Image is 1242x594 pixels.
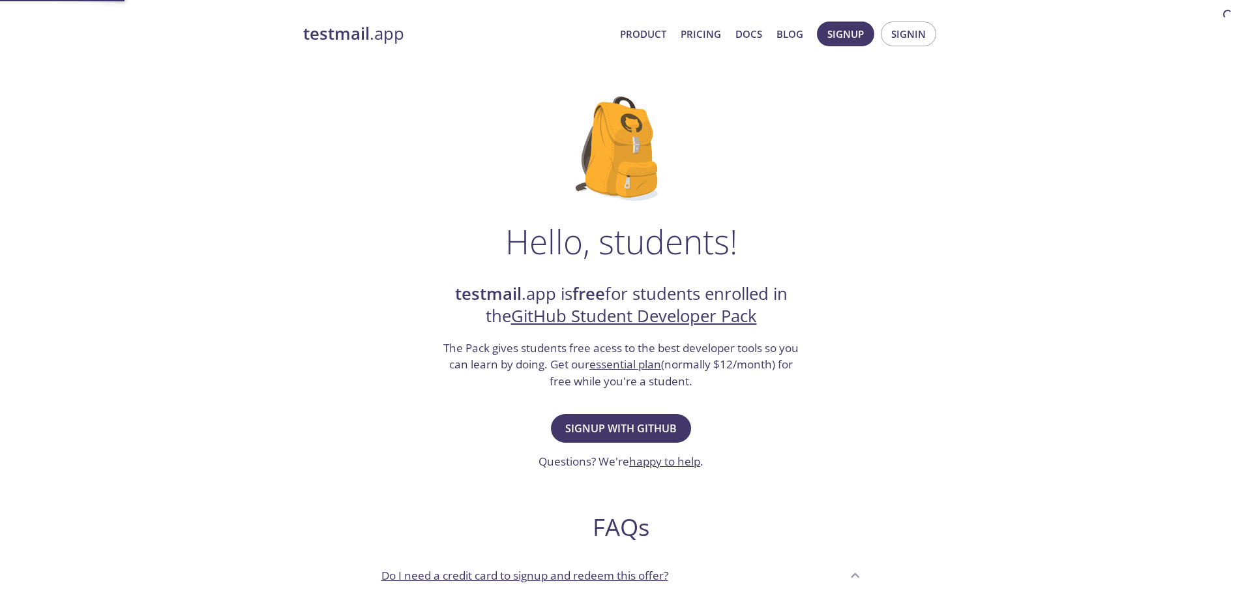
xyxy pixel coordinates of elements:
[629,454,700,469] a: happy to help
[881,22,936,46] button: Signin
[776,25,803,42] a: Blog
[565,419,677,438] span: Signup with GitHub
[381,567,668,584] p: Do I need a credit card to signup and redeem this offer?
[455,282,522,305] strong: testmail
[442,283,801,328] h2: .app is for students enrolled in the
[303,23,610,45] a: testmail.app
[572,282,605,305] strong: free
[827,25,864,42] span: Signup
[576,97,666,201] img: github-student-backpack.png
[817,22,874,46] button: Signup
[511,304,757,327] a: GitHub Student Developer Pack
[505,222,737,261] h1: Hello, students!
[620,25,666,42] a: Product
[589,357,661,372] a: essential plan
[681,25,721,42] a: Pricing
[303,22,370,45] strong: testmail
[735,25,762,42] a: Docs
[371,512,872,542] h2: FAQs
[551,414,691,443] button: Signup with GitHub
[891,25,926,42] span: Signin
[442,340,801,390] h3: The Pack gives students free acess to the best developer tools so you can learn by doing. Get our...
[371,557,872,593] div: Do I need a credit card to signup and redeem this offer?
[539,453,703,470] h3: Questions? We're .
